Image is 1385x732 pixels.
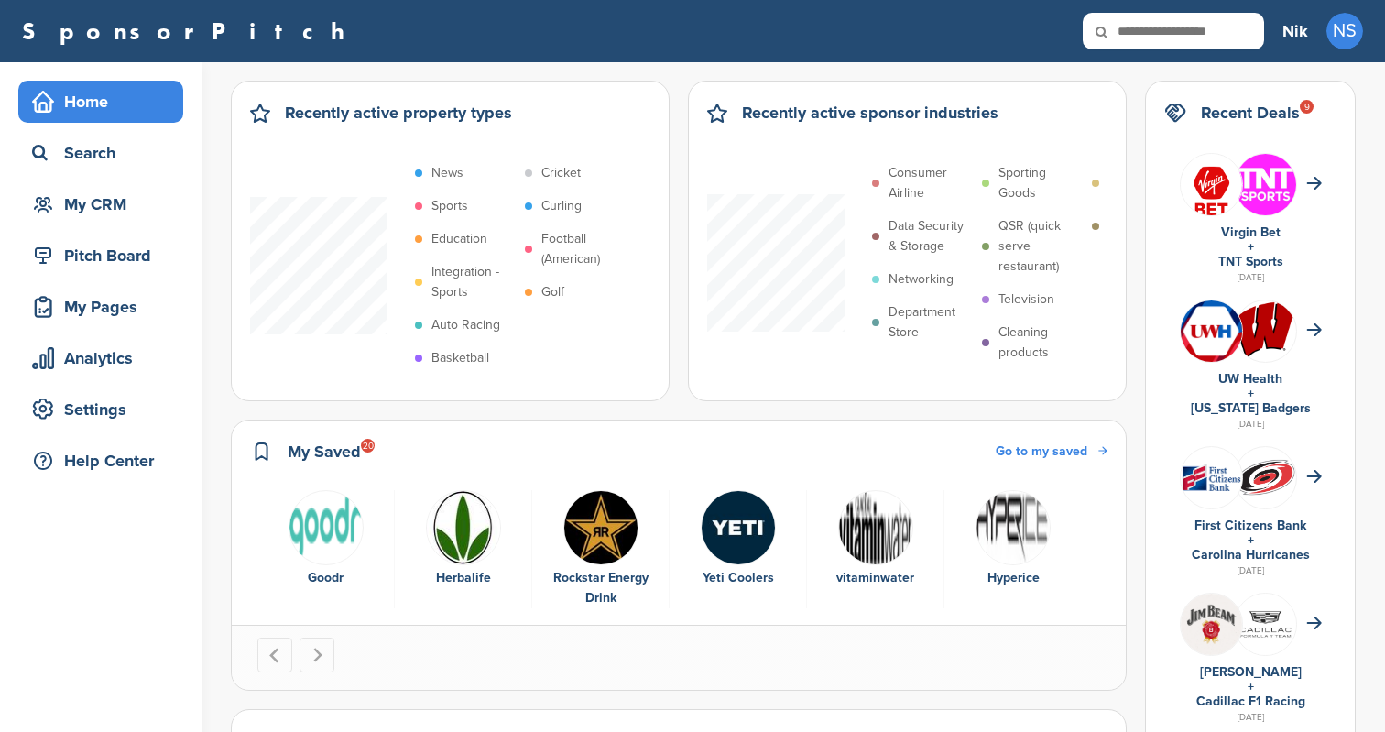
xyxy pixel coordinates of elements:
div: Help Center [27,444,183,477]
img: Hypericelogo [976,490,1051,565]
p: Golf [541,282,564,302]
a: Lvn7baau 400x400 Yeti Coolers [679,490,797,589]
img: Jyyddrmw 400x400 [1181,594,1242,655]
p: Networking [889,269,954,290]
a: [PERSON_NAME] [1200,664,1302,680]
button: Go to last slide [257,638,292,672]
a: + [1248,532,1254,548]
h2: Recently active property types [285,100,512,126]
a: Pitch Board [18,235,183,277]
a: My Pages [18,286,183,328]
p: Consumer Airline [889,163,973,203]
span: NS [1326,13,1363,49]
h2: Recent Deals [1201,100,1300,126]
a: Settings [18,388,183,431]
p: Auto Racing [431,315,500,335]
div: [DATE] [1164,709,1336,726]
div: vitaminwater [816,568,934,588]
img: Lvn7baau 400x400 [701,490,776,565]
a: [US_STATE] Badgers [1191,400,1311,416]
a: Carolina Hurricanes [1192,547,1310,563]
img: Vitamin water logo black [838,490,913,565]
img: Data [426,490,501,565]
div: Pitch Board [27,239,183,272]
p: Television [998,290,1054,310]
div: Home [27,85,183,118]
p: Department Store [889,302,973,343]
a: Go to my saved [996,442,1107,462]
a: + [1248,679,1254,694]
a: TNT Sports [1218,254,1283,269]
div: Herbalife [404,568,522,588]
span: Go to my saved [996,443,1087,459]
div: Goodr [267,568,385,588]
h2: Recently active sponsor industries [742,100,998,126]
div: 2 of 6 [395,490,532,609]
div: My Pages [27,290,183,323]
a: First Citizens Bank [1194,518,1306,533]
img: Goodr logo vcenter small [289,490,364,565]
p: Education [431,229,487,249]
h3: Nik [1282,18,1308,44]
div: 3 of 6 [532,490,670,609]
p: Basketball [431,348,489,368]
img: 82plgaic 400x400 [1181,300,1242,362]
p: Data Security & Storage [889,216,973,257]
div: Analytics [27,342,183,375]
p: QSR (quick serve restaurant) [998,216,1083,277]
p: Cricket [541,163,581,183]
img: Rockstar energy logo [563,490,638,565]
img: Open uri20141112 50798 148hg1y [1181,457,1242,498]
a: Analytics [18,337,183,379]
button: Next slide [300,638,334,672]
div: Yeti Coolers [679,568,797,588]
p: Integration - Sports [431,262,516,302]
img: Images (26) [1181,154,1242,228]
a: + [1248,239,1254,255]
a: Virgin Bet [1221,224,1281,240]
p: Sporting Goods [998,163,1083,203]
p: Cleaning products [998,322,1083,363]
img: Open uri20141112 64162 1shn62e?1415805732 [1235,458,1296,497]
div: 5 of 6 [807,490,944,609]
a: UW Health [1218,371,1282,387]
p: Curling [541,196,582,216]
a: My CRM [18,183,183,225]
div: Rockstar Energy Drink [541,568,660,608]
div: My CRM [27,188,183,221]
div: [DATE] [1164,269,1336,286]
a: Rockstar energy logo Rockstar Energy Drink [541,490,660,609]
a: Hypericelogo Hyperice [954,490,1073,589]
a: Vitamin water logo black vitaminwater [816,490,934,589]
div: 1 of 6 [257,490,395,609]
div: [DATE] [1164,416,1336,432]
a: Data Herbalife [404,490,522,589]
a: SponsorPitch [22,19,356,43]
div: 20 [361,439,375,453]
div: Settings [27,393,183,426]
div: 6 of 6 [944,490,1082,609]
div: Hyperice [954,568,1073,588]
a: Home [18,81,183,123]
a: Help Center [18,440,183,482]
a: + [1248,386,1254,401]
div: [DATE] [1164,563,1336,579]
img: Open uri20141112 64162 w7v9zj?1415805765 [1235,301,1296,360]
h2: My Saved [288,439,361,464]
div: 4 of 6 [670,490,807,609]
img: Fcgoatp8 400x400 [1235,594,1296,655]
p: Sports [431,196,468,216]
div: 9 [1300,100,1314,114]
div: Search [27,137,183,169]
img: Qiv8dqs7 400x400 [1235,154,1296,215]
a: Search [18,132,183,174]
p: Football (American) [541,229,626,269]
a: Cadillac F1 Racing [1196,694,1305,709]
a: Goodr logo vcenter small Goodr [267,490,385,589]
a: Nik [1282,11,1308,51]
p: News [431,163,463,183]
